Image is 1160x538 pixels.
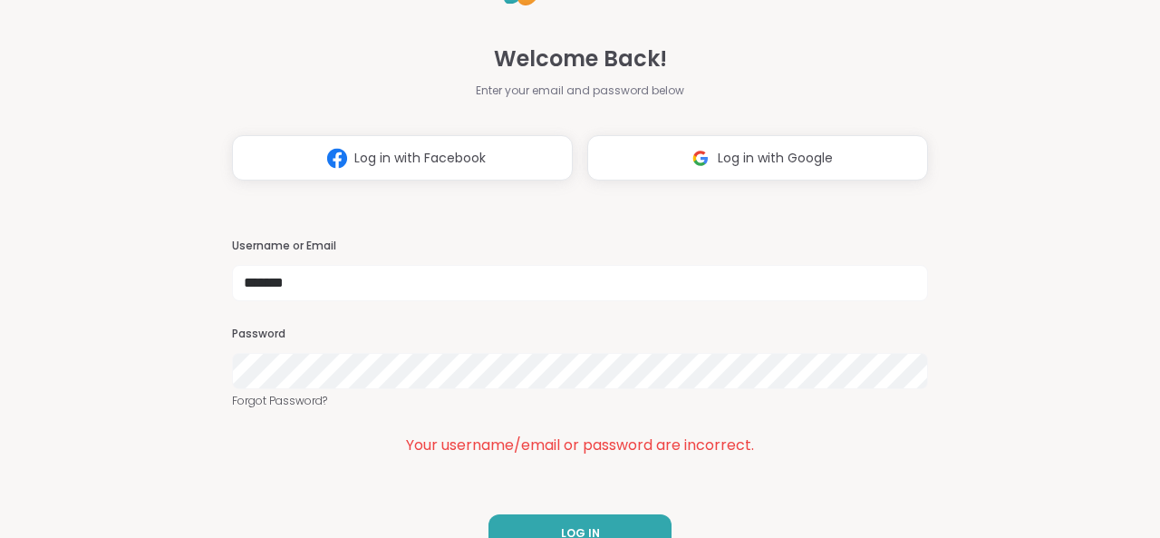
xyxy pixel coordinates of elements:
[587,135,928,181] button: Log in with Google
[476,83,684,99] span: Enter your email and password below
[320,142,354,175] img: ShareWell Logomark
[232,327,928,342] h3: Password
[683,142,718,175] img: ShareWell Logomark
[232,393,928,409] a: Forgot Password?
[232,135,573,181] button: Log in with Facebook
[718,149,833,168] span: Log in with Google
[354,149,486,168] span: Log in with Facebook
[232,435,928,456] div: Your username/email or password are incorrect.
[494,43,667,75] span: Welcome Back!
[232,239,928,254] h3: Username or Email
